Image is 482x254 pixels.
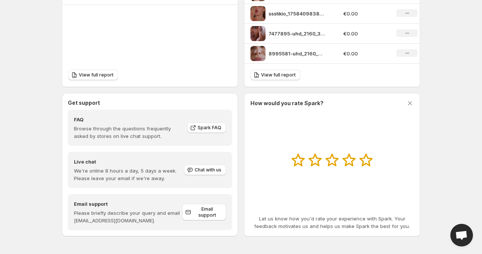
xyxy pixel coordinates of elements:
[195,167,221,173] span: Chat with us
[74,209,182,224] p: Please briefly describe your query and email [EMAIL_ADDRESS][DOMAIN_NAME].
[74,200,182,208] h4: Email support
[250,6,266,21] img: ssstikio_1758409838775
[74,158,183,165] h4: Live chat
[187,122,226,133] a: Spark FAQ
[68,70,118,80] a: View full report
[261,72,296,78] span: View full report
[269,50,325,57] p: 8995581-uhd_2160_3840_25fps
[68,99,100,107] h3: Get support
[269,10,325,17] p: ssstikio_1758409838775
[193,206,221,218] span: Email support
[450,224,473,246] div: Open chat
[343,30,388,37] p: €0.00
[184,165,226,175] button: Chat with us
[79,72,114,78] span: View full report
[343,10,388,17] p: €0.00
[250,99,324,107] h3: How would you rate Spark?
[250,70,300,80] a: View full report
[269,30,325,37] p: 7477895-uhd_2160_3840_24fps
[250,46,266,61] img: 8995581-uhd_2160_3840_25fps
[343,50,388,57] p: €0.00
[74,167,183,182] p: We're online 8 hours a day, 5 days a week. Please leave your email if we're away.
[74,125,182,140] p: Browse through the questions frequently asked by stores on live chat support.
[250,26,266,41] img: 7477895-uhd_2160_3840_24fps
[74,116,182,123] h4: FAQ
[198,125,221,131] span: Spark FAQ
[250,215,414,230] p: Let us know how you'd rate your experience with Spark. Your feedback motivates us and helps us ma...
[182,204,226,220] a: Email support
